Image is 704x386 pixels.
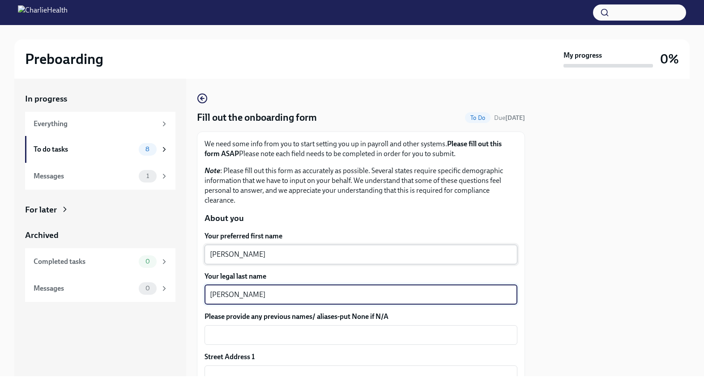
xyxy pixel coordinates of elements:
[25,229,175,241] a: Archived
[205,166,517,205] p: : Please fill out this form as accurately as possible. Several states require specific demographi...
[25,50,103,68] h2: Preboarding
[205,212,517,224] p: About you
[465,115,491,121] span: To Do
[494,114,525,122] span: Due
[140,146,155,153] span: 8
[210,289,512,300] textarea: [PERSON_NAME]
[34,144,135,154] div: To do tasks
[18,5,68,20] img: CharlieHealth
[210,249,512,260] textarea: [PERSON_NAME]
[563,51,602,60] strong: My progress
[25,136,175,163] a: To do tasks8
[25,204,57,216] div: For later
[205,271,517,281] label: Your legal last name
[494,114,525,122] span: August 26th, 2025 08:00
[140,258,155,265] span: 0
[25,248,175,275] a: Completed tasks0
[34,284,135,293] div: Messages
[34,257,135,267] div: Completed tasks
[25,204,175,216] a: For later
[205,139,517,159] p: We need some info from you to start setting you up in payroll and other systems. Please note each...
[205,312,517,322] label: Please provide any previous names/ aliases-put None if N/A
[34,119,157,129] div: Everything
[197,111,317,124] h4: Fill out the onboarding form
[205,166,220,175] strong: Note
[140,285,155,292] span: 0
[141,173,154,179] span: 1
[34,171,135,181] div: Messages
[25,163,175,190] a: Messages1
[205,231,517,241] label: Your preferred first name
[25,112,175,136] a: Everything
[205,352,255,362] label: Street Address 1
[505,114,525,122] strong: [DATE]
[25,275,175,302] a: Messages0
[660,51,679,67] h3: 0%
[25,93,175,105] a: In progress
